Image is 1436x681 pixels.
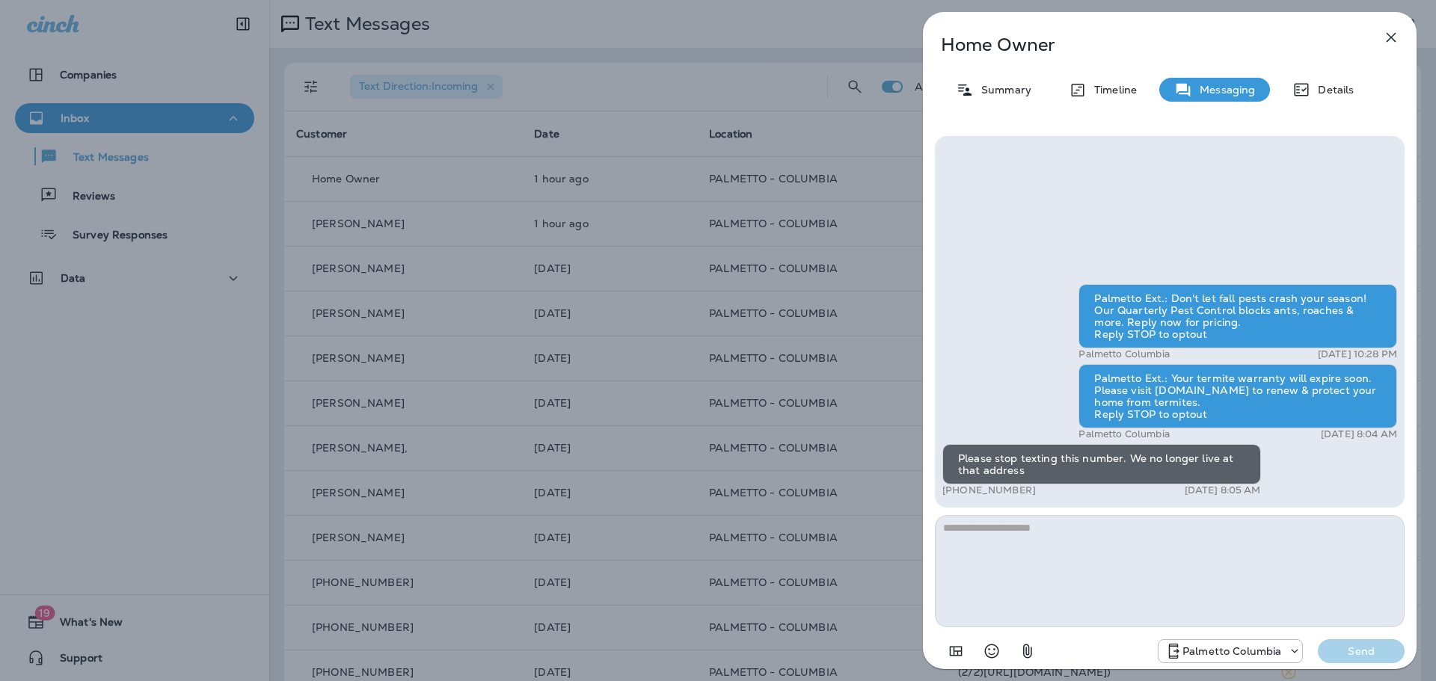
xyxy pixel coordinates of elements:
[1318,348,1397,360] p: [DATE] 10:28 PM
[942,484,1036,496] p: [PHONE_NUMBER]
[942,444,1261,484] div: Please stop texting this number. We no longer live at that address
[941,34,1349,55] p: Home Owner
[1087,84,1137,96] p: Timeline
[1078,348,1169,360] p: Palmetto Columbia
[977,636,1007,666] button: Select an emoji
[1159,642,1302,660] div: +1 (803) 233-5290
[1078,284,1397,348] div: Palmetto Ext.: Don't let fall pests crash your season! Our Quarterly Pest Control blocks ants, ro...
[1185,484,1261,496] p: [DATE] 8:05 AM
[1078,428,1169,440] p: Palmetto Columbia
[941,636,971,666] button: Add in a premade template
[1310,84,1354,96] p: Details
[1321,428,1397,440] p: [DATE] 8:04 AM
[1182,645,1281,657] p: Palmetto Columbia
[1078,364,1397,428] div: Palmetto Ext.: Your termite warranty will expire soon. Please visit [DOMAIN_NAME] to renew & prot...
[1192,84,1255,96] p: Messaging
[974,84,1031,96] p: Summary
